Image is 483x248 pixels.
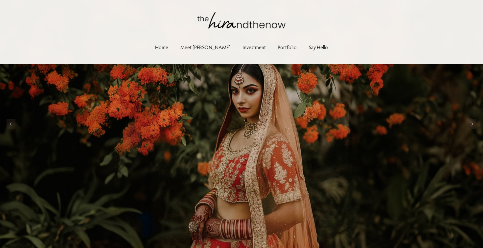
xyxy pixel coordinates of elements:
button: Previous Slide [7,119,15,129]
a: Say Hello [309,43,328,52]
a: Meet [PERSON_NAME] [180,43,230,52]
a: Home [155,43,168,52]
a: Portfolio [278,43,297,52]
img: thehirandthenow [197,12,286,29]
button: Next Slide [468,119,476,129]
a: Investment [242,43,266,52]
